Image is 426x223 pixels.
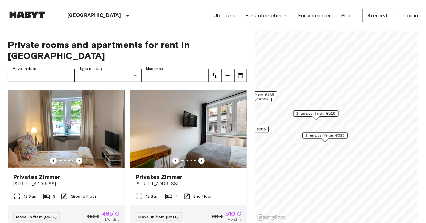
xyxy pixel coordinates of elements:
[226,96,272,106] div: Map marker
[76,158,82,164] button: Previous image
[235,92,274,98] span: 2 units from €485
[8,69,75,82] input: Choose date
[175,194,178,199] span: 4
[13,173,60,181] span: Privates Zimmer
[298,12,331,19] a: Für Vermieter
[8,90,125,168] img: Marketing picture of unit DE-09-012-002-01HF
[212,214,223,219] span: 635 €
[138,214,179,219] span: Move-in from [DATE]
[87,214,99,219] span: 580 €
[198,158,205,164] button: Previous image
[105,217,119,222] span: Monthly
[257,214,285,221] a: Mapbox logo
[16,214,57,219] span: Move-in from [DATE]
[208,69,221,82] button: tune
[221,69,234,82] button: tune
[50,158,57,164] button: Previous image
[225,211,242,217] span: 510 €
[79,66,102,72] label: Type of stay
[8,11,47,18] img: Habyt
[172,158,179,164] button: Previous image
[193,194,212,199] span: 2nd Floor
[234,69,247,82] button: tune
[146,194,160,199] span: 12 Sqm
[102,211,119,217] span: 465 €
[136,173,182,181] span: Privates Zimmer
[232,92,277,102] div: Map marker
[146,66,163,72] label: Max price
[224,126,269,136] div: Map marker
[214,12,235,19] a: Über uns
[362,9,393,22] a: Kontakt
[136,181,242,187] span: [STREET_ADDRESS]
[229,96,269,102] span: 1 units from €550
[226,126,266,132] span: 1 units from €555
[12,66,36,72] label: Move-in date
[67,12,121,19] p: [GEOGRAPHIC_DATA]
[227,217,242,222] span: Monthly
[302,132,348,142] div: Map marker
[296,111,336,116] span: 1 units from €510
[305,133,345,138] span: 2 units from €525
[8,39,247,61] span: Private rooms and apartments for rent in [GEOGRAPHIC_DATA]
[71,194,96,199] span: Ground Floor
[130,90,247,168] img: Marketing picture of unit DE-09-007-001-04HF
[24,194,38,199] span: 12 Sqm
[246,12,288,19] a: Für Unternehmen
[53,194,55,199] span: 3
[341,12,352,19] a: Blog
[13,181,119,187] span: [STREET_ADDRESS]
[404,12,418,19] a: Log in
[293,110,339,120] div: Map marker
